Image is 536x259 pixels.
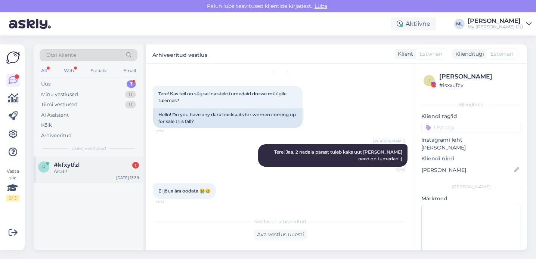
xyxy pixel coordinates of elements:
span: 13:37 [155,199,183,205]
div: Ava vestlus uuesti [254,229,307,240]
span: Ei jõua ära oodata 😭😀 [158,188,211,194]
div: [PERSON_NAME] [421,184,521,190]
img: Askly Logo [6,50,20,65]
span: Luba [312,3,329,9]
div: Arhiveeritud [41,132,72,139]
label: Arhiveeritud vestlus [152,49,207,59]
span: Tere! Jaa, 2 nädala pärast tuleb kaks uut [PERSON_NAME] need on tumedad :) [274,149,403,161]
div: Tiimi vestlused [41,101,78,108]
div: Vaata siia [6,168,19,201]
div: Kõik [41,121,52,129]
p: Instagrami leht [421,136,521,144]
div: Kliendi info [421,101,521,108]
div: [PERSON_NAME] [468,18,523,24]
span: i [428,78,430,83]
span: Uued vestlused [71,145,106,152]
div: # isxxufcv [439,81,519,89]
div: Web [62,66,75,75]
span: Tere! Kas teil on sügisel naistele tumedaid dresse müúgile tulemas? [158,91,288,103]
div: 1 [127,80,136,88]
div: Minu vestlused [41,91,78,98]
span: Vestlus on arhiveeritud [255,218,306,225]
input: Lisa nimi [422,166,512,174]
span: Estonian [490,50,513,58]
div: 0 [125,91,136,98]
span: k [42,164,46,170]
div: [PERSON_NAME] [439,72,519,81]
div: Klient [395,50,413,58]
div: Klienditugi [452,50,484,58]
div: Aitäh! [54,168,139,175]
p: Kliendi tag'id [421,112,521,120]
input: Lisa tag [421,122,521,133]
div: All [40,66,48,75]
p: Kliendi nimi [421,155,521,163]
div: Aktiivne [391,17,436,31]
span: [PERSON_NAME] [373,138,405,144]
div: [DATE] 13:39 [116,175,139,181]
a: [PERSON_NAME]My [PERSON_NAME] OÜ [468,18,532,30]
div: Uus [41,80,51,88]
div: Hello! Do you have any dark tracksuits for women coming up for sale this fall? [153,108,303,128]
span: Otsi kliente [46,51,76,59]
div: My [PERSON_NAME] OÜ [468,24,523,30]
span: 12:52 [155,128,183,134]
p: [PERSON_NAME] [421,144,521,152]
div: Email [122,66,137,75]
div: 1 [132,162,139,169]
div: Socials [89,66,108,75]
span: 13:36 [377,167,405,173]
div: AI Assistent [41,111,69,119]
span: #kfxytfzl [54,161,80,168]
p: Märkmed [421,195,521,203]
div: 0 [125,101,136,108]
span: Estonian [419,50,442,58]
div: ML [454,19,465,29]
div: 2 / 3 [6,195,19,201]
